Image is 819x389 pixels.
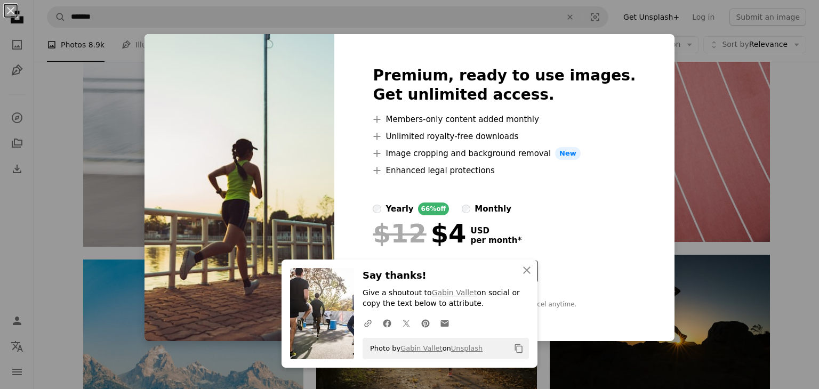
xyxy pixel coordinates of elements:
[373,205,381,213] input: yearly66%off
[365,340,483,357] span: Photo by on
[470,236,521,245] span: per month *
[555,147,581,160] span: New
[386,202,413,215] div: yearly
[373,147,636,160] li: Image cropping and background removal
[144,34,334,341] img: premium_photo-1670002396637-09ad86899d0a
[416,312,435,334] a: Share on Pinterest
[378,312,397,334] a: Share on Facebook
[373,113,636,126] li: Members-only content added monthly
[373,66,636,104] h2: Premium, ready to use images. Get unlimited access.
[462,205,470,213] input: monthly
[451,344,483,352] a: Unsplash
[435,312,454,334] a: Share over email
[373,220,426,247] span: $12
[363,288,529,309] p: Give a shoutout to on social or copy the text below to attribute.
[510,339,528,358] button: Copy to clipboard
[373,164,636,177] li: Enhanced legal protections
[400,344,442,352] a: Gabin Vallet
[432,288,477,297] a: Gabin Vallet
[470,226,521,236] span: USD
[475,202,511,215] div: monthly
[373,130,636,143] li: Unlimited royalty-free downloads
[397,312,416,334] a: Share on Twitter
[418,202,449,215] div: 66% off
[373,220,466,247] div: $4
[363,268,529,283] h3: Say thanks!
